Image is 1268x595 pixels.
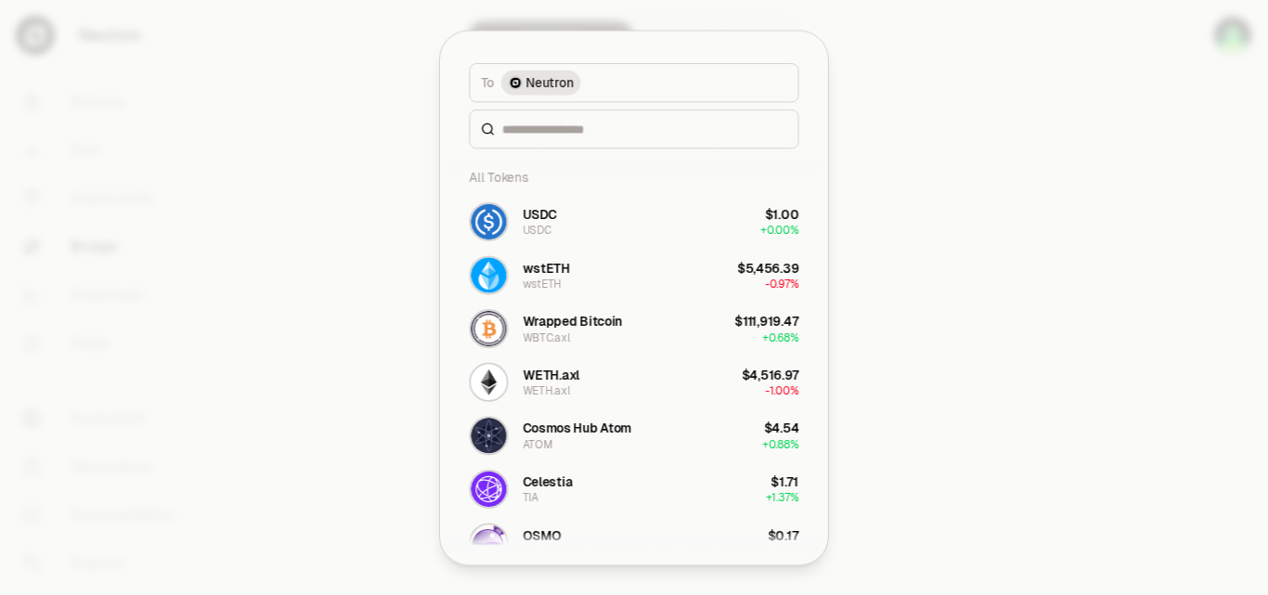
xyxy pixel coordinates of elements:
div: TIA [523,490,538,504]
div: OSMO [523,544,556,558]
div: $5,456.39 [737,259,798,277]
div: wstETH [523,277,562,291]
div: WBTC.axl [523,330,570,344]
div: All Tokens [459,159,809,194]
span: To [481,73,494,91]
div: Celestia [523,472,573,490]
div: ATOM [523,437,553,451]
button: TIA LogoCelestiaTIA$1.71+1.37% [459,462,809,516]
div: $1.71 [771,472,799,490]
img: ATOM Logo [471,418,506,453]
span: -1.00% [765,383,798,397]
div: WETH.axl [523,383,570,397]
img: wstETH Logo [471,257,506,292]
button: wstETH LogowstETHwstETH$5,456.39-0.97% [459,248,809,302]
img: TIA Logo [471,471,506,506]
button: ToNeutron LogoNeutron [469,63,798,102]
span: -0.97% [765,277,798,291]
div: Wrapped Bitcoin [523,312,623,330]
img: OSMO Logo [471,524,506,560]
span: + 0.68% [762,330,798,344]
div: $111,919.47 [734,312,798,330]
div: $0.17 [768,526,799,544]
img: Neutron Logo [511,77,522,88]
div: $4.54 [764,420,798,437]
button: USDC LogoUSDCUSDC$1.00+0.00% [459,195,809,249]
button: ATOM LogoCosmos Hub AtomATOM$4.54+0.88% [459,408,809,462]
div: USDC [523,223,551,237]
span: + 1.37% [766,490,799,504]
div: USDC [523,205,557,223]
button: WETH.axl LogoWETH.axlWETH.axl$4,516.97-1.00% [459,355,809,408]
div: $4,516.97 [742,366,798,383]
button: WBTC.axl LogoWrapped BitcoinWBTC.axl$111,919.47+0.68% [459,302,809,356]
span: Neutron [526,73,574,91]
div: $1.00 [765,205,798,223]
img: WBTC.axl Logo [471,310,506,345]
img: USDC Logo [471,203,506,239]
div: OSMO [523,526,562,544]
img: WETH.axl Logo [471,364,506,399]
span: + 1.91% [767,544,799,558]
div: Cosmos Hub Atom [523,420,631,437]
button: OSMO LogoOSMOOSMO$0.17+1.91% [459,515,809,569]
span: + 0.88% [762,437,798,451]
span: + 0.00% [760,223,798,237]
div: WETH.axl [523,366,579,383]
div: wstETH [523,259,570,277]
